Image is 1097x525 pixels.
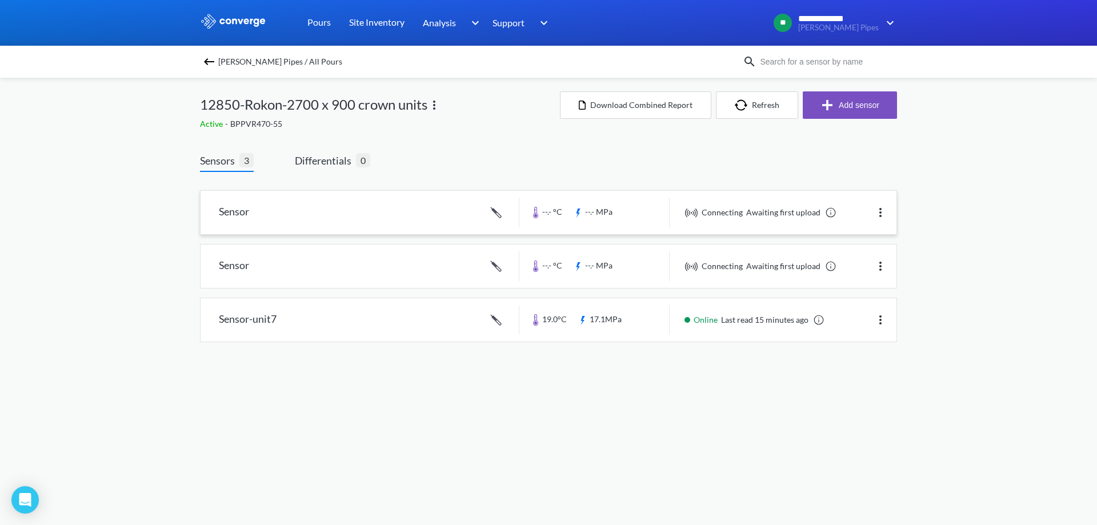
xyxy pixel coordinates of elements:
img: downArrow.svg [879,16,897,30]
img: more.svg [874,313,887,327]
img: more.svg [874,259,887,273]
img: icon-search.svg [743,55,756,69]
span: 0 [356,153,370,167]
span: Sensors [200,153,239,169]
img: icon-file.svg [579,101,586,110]
button: Download Combined Report [560,91,711,119]
span: Differentials [295,153,356,169]
span: 12850-Rokon-2700 x 900 crown units [200,94,427,115]
span: 3 [239,153,254,167]
input: Search for a sensor by name [756,55,895,68]
img: icon-refresh.svg [735,99,752,111]
img: more.svg [874,206,887,219]
span: - [225,119,230,129]
img: logo_ewhite.svg [200,14,266,29]
img: downArrow.svg [533,16,551,30]
div: BPPVR470-55 [200,118,560,130]
span: Active [200,119,225,129]
img: icon-plus.svg [820,98,839,112]
span: Analysis [423,15,456,30]
div: Open Intercom Messenger [11,486,39,514]
span: [PERSON_NAME] Pipes [798,23,879,32]
button: Add sensor [803,91,897,119]
span: [PERSON_NAME] Pipes / All Pours [218,54,342,70]
img: more.svg [427,98,441,112]
img: downArrow.svg [464,16,482,30]
img: backspace.svg [202,55,216,69]
button: Refresh [716,91,798,119]
span: Support [493,15,525,30]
